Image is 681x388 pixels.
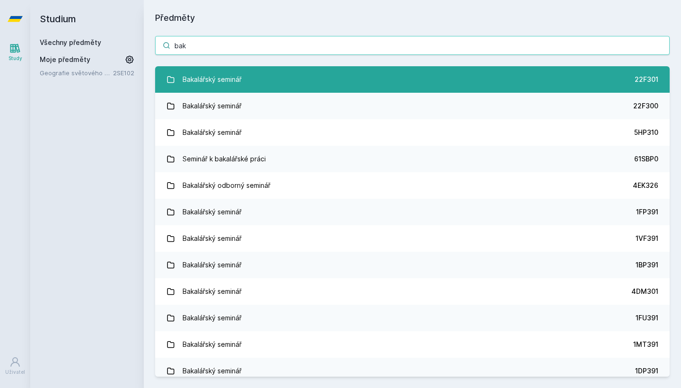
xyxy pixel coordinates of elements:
div: 22F301 [635,75,658,84]
h1: Předměty [155,11,670,25]
span: Moje předměty [40,55,90,64]
div: Bakalářský seminář [183,256,242,274]
div: 4DM301 [631,287,658,296]
div: Bakalářský seminář [183,97,242,115]
div: 1VF391 [636,234,658,243]
a: Seminář k bakalářské práci 61SBP0 [155,146,670,172]
div: 1BP391 [636,260,658,270]
a: 2SE102 [113,69,134,77]
div: Study [9,55,22,62]
a: Bakalářský seminář 1FP391 [155,199,670,225]
div: Bakalářský seminář [183,362,242,380]
div: 61SBP0 [634,154,658,164]
a: Bakalářský seminář 22F301 [155,66,670,93]
div: Bakalářský seminář [183,203,242,221]
div: Bakalářský seminář [183,123,242,142]
div: Seminář k bakalářské práci [183,150,266,168]
div: Bakalářský seminář [183,309,242,327]
div: Bakalářský odborný seminář [183,176,271,195]
div: 5HP310 [634,128,658,137]
a: Bakalářský seminář 1BP391 [155,252,670,278]
a: Všechny předměty [40,38,101,46]
div: 1FP391 [636,207,658,217]
div: Bakalářský seminář [183,229,242,248]
div: 1DP391 [635,366,658,376]
a: Bakalářský seminář 1DP391 [155,358,670,384]
input: Název nebo ident předmětu… [155,36,670,55]
div: Bakalářský seminář [183,282,242,301]
a: Bakalářský seminář 4DM301 [155,278,670,305]
a: Bakalářský seminář 5HP310 [155,119,670,146]
a: Bakalářský seminář 1VF391 [155,225,670,252]
a: Uživatel [2,352,28,380]
a: Bakalářský seminář 1FU391 [155,305,670,331]
a: Bakalářský seminář 22F300 [155,93,670,119]
a: Geografie světového hospodářství [40,68,113,78]
div: 1MT391 [633,340,658,349]
div: Uživatel [5,369,25,376]
div: 22F300 [633,101,658,111]
div: Bakalářský seminář [183,70,242,89]
div: Bakalářský seminář [183,335,242,354]
a: Bakalářský odborný seminář 4EK326 [155,172,670,199]
div: 4EK326 [633,181,658,190]
a: Study [2,38,28,67]
div: 1FU391 [636,313,658,323]
a: Bakalářský seminář 1MT391 [155,331,670,358]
